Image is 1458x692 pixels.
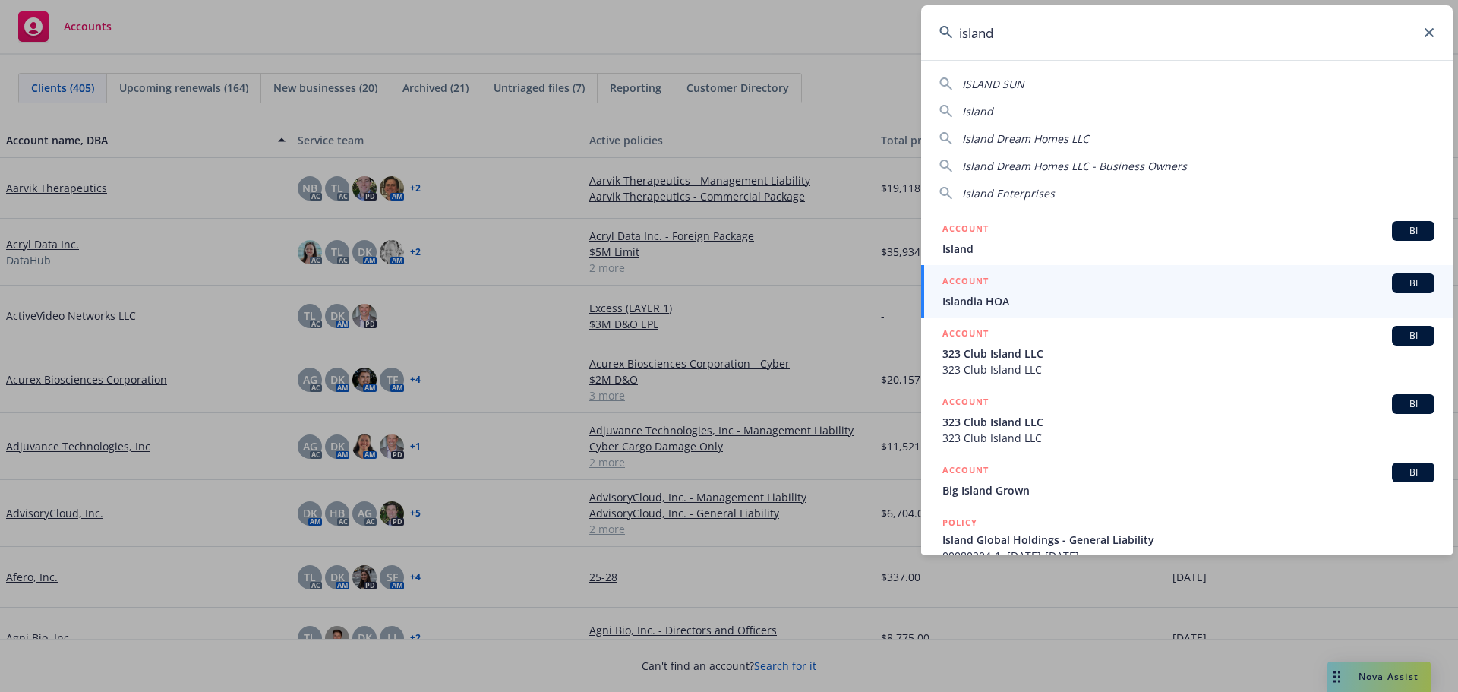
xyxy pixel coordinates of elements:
[921,265,1453,318] a: ACCOUNTBIIslandia HOA
[962,131,1089,146] span: Island Dream Homes LLC
[962,77,1024,91] span: ISLAND SUN
[921,454,1453,507] a: ACCOUNTBIBig Island Grown
[942,293,1434,309] span: Islandia HOA
[921,386,1453,454] a: ACCOUNTBI323 Club Island LLC323 Club Island LLC
[921,318,1453,386] a: ACCOUNTBI323 Club Island LLC323 Club Island LLC
[942,532,1434,548] span: Island Global Holdings - General Liability
[962,104,993,118] span: Island
[921,5,1453,60] input: Search...
[942,273,989,292] h5: ACCOUNT
[1398,276,1428,290] span: BI
[962,159,1187,173] span: Island Dream Homes LLC - Business Owners
[1398,466,1428,479] span: BI
[942,346,1434,362] span: 323 Club Island LLC
[942,362,1434,378] span: 323 Club Island LLC
[921,213,1453,265] a: ACCOUNTBIIsland
[942,548,1434,564] span: 00080204-1, [DATE]-[DATE]
[942,515,977,530] h5: POLICY
[942,221,989,239] h5: ACCOUNT
[921,507,1453,572] a: POLICYIsland Global Holdings - General Liability00080204-1, [DATE]-[DATE]
[942,414,1434,430] span: 323 Club Island LLC
[942,463,989,481] h5: ACCOUNT
[942,241,1434,257] span: Island
[1398,329,1428,343] span: BI
[942,430,1434,446] span: 323 Club Island LLC
[1398,224,1428,238] span: BI
[1398,397,1428,411] span: BI
[942,394,989,412] h5: ACCOUNT
[962,186,1055,201] span: Island Enterprises
[942,482,1434,498] span: Big Island Grown
[942,326,989,344] h5: ACCOUNT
